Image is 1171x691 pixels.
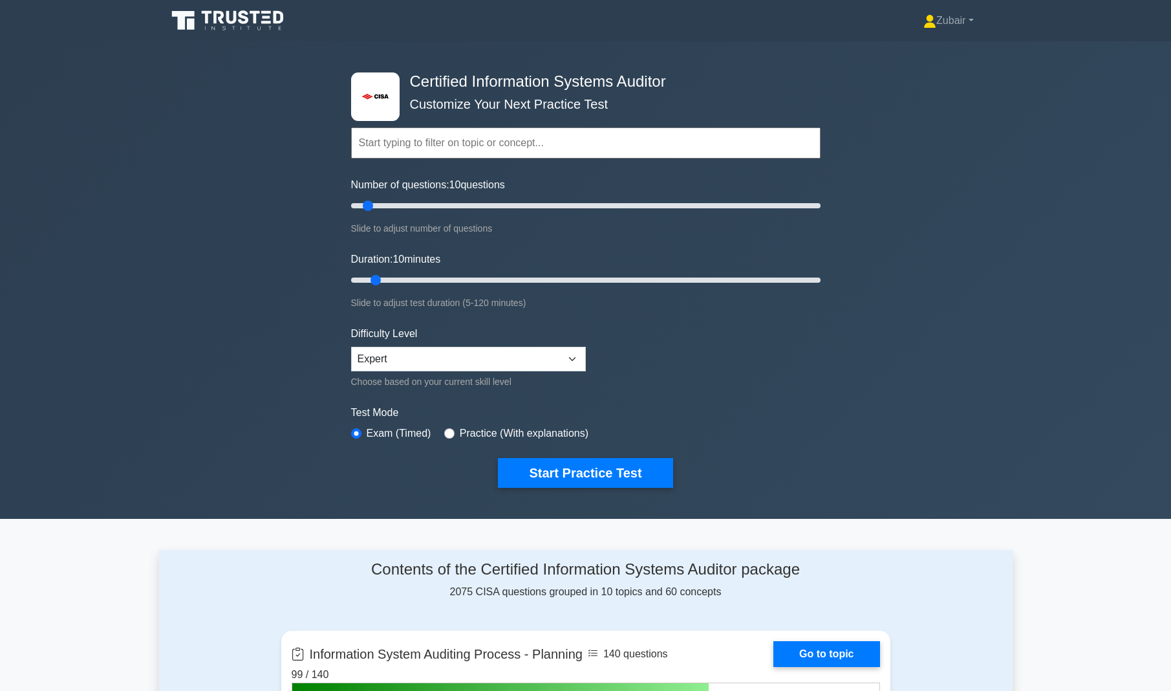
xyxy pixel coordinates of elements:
button: Start Practice Test [498,458,672,488]
label: Test Mode [351,405,821,421]
label: Number of questions: questions [351,177,505,193]
div: Choose based on your current skill level [351,374,586,389]
h4: Certified Information Systems Auditor [405,72,757,91]
h4: Contents of the Certified Information Systems Auditor package [281,560,890,579]
input: Start typing to filter on topic or concept... [351,127,821,159]
label: Duration: minutes [351,252,441,267]
span: 10 [392,254,404,265]
div: Slide to adjust test duration (5-120 minutes) [351,295,821,311]
label: Practice (With explanations) [460,426,588,441]
div: Slide to adjust number of questions [351,221,821,236]
a: Go to topic [773,641,879,667]
div: 2075 CISA questions grouped in 10 topics and 60 concepts [281,560,890,600]
span: 10 [449,179,461,190]
label: Exam (Timed) [367,426,431,441]
label: Difficulty Level [351,326,418,342]
a: Zubair [892,8,1004,34]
